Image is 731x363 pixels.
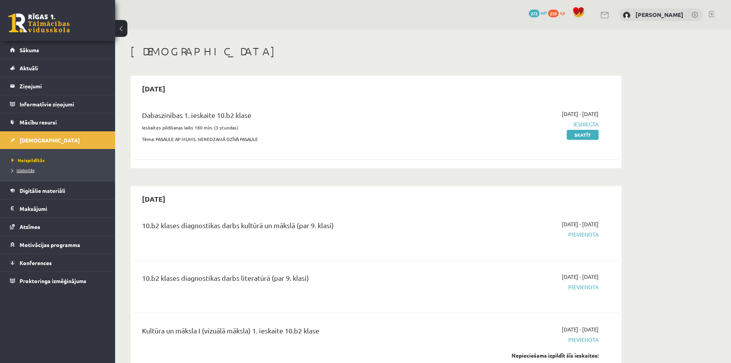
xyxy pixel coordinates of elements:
div: 10.b2 klases diagnostikas darbs literatūrā (par 9. klasi) [142,273,442,287]
a: Ziņojumi [10,77,106,95]
h1: [DEMOGRAPHIC_DATA] [130,45,622,58]
a: 272 mP [529,10,547,16]
div: Kultūra un māksla I (vizuālā māksla) 1. ieskaite 10.b2 klase [142,325,442,340]
p: Ieskaites pildīšanas laiks 180 min. (3 stundas) [142,124,442,131]
div: Dabaszinības 1. ieskaite 10.b2 klase [142,110,442,124]
span: Konferences [20,259,52,266]
a: Sākums [10,41,106,59]
a: Atzīmes [10,218,106,235]
span: Aktuāli [20,65,38,71]
span: Izlabotās [12,167,35,173]
span: Sākums [20,46,39,53]
span: [DATE] - [DATE] [562,110,599,118]
div: 10.b2 klases diagnostikas darbs kultūrā un mākslā (par 9. klasi) [142,220,442,234]
a: Rīgas 1. Tālmācības vidusskola [8,13,70,33]
a: 259 xp [548,10,569,16]
span: Motivācijas programma [20,241,80,248]
a: [PERSON_NAME] [635,11,683,18]
legend: Maksājumi [20,200,106,217]
a: Izlabotās [12,167,107,174]
span: 272 [529,10,540,17]
p: Tēma: PASAULE AP MUMS. NEREDZAMĀ DZĪVĀ PASAULE [142,136,442,143]
span: Pievienota [454,230,599,239]
a: Mācību resursi [10,113,106,131]
a: Neizpildītās [12,157,107,164]
span: xp [560,10,565,16]
div: Nepieciešams izpildīt šīs ieskaites: [454,351,599,360]
a: Aktuāli [10,59,106,77]
span: Proktoringa izmēģinājums [20,277,86,284]
span: [DEMOGRAPHIC_DATA] [20,137,80,144]
a: Konferences [10,254,106,272]
legend: Ziņojumi [20,77,106,95]
span: Iesniegta [454,120,599,128]
a: Skatīt [567,130,599,140]
span: Pievienota [454,336,599,344]
img: Sandijs Lakstīgala [623,12,630,19]
h2: [DATE] [134,80,173,98]
span: [DATE] - [DATE] [562,273,599,281]
a: [DEMOGRAPHIC_DATA] [10,131,106,149]
a: Maksājumi [10,200,106,217]
span: [DATE] - [DATE] [562,220,599,228]
a: Digitālie materiāli [10,182,106,199]
span: [DATE] - [DATE] [562,325,599,333]
a: Informatīvie ziņojumi [10,95,106,113]
span: Atzīmes [20,223,40,230]
a: Motivācijas programma [10,236,106,254]
span: 259 [548,10,559,17]
h2: [DATE] [134,190,173,208]
span: Mācību resursi [20,119,57,126]
span: Neizpildītās [12,157,45,163]
span: Pievienota [454,283,599,291]
a: Proktoringa izmēģinājums [10,272,106,290]
span: Digitālie materiāli [20,187,65,194]
legend: Informatīvie ziņojumi [20,95,106,113]
span: mP [541,10,547,16]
